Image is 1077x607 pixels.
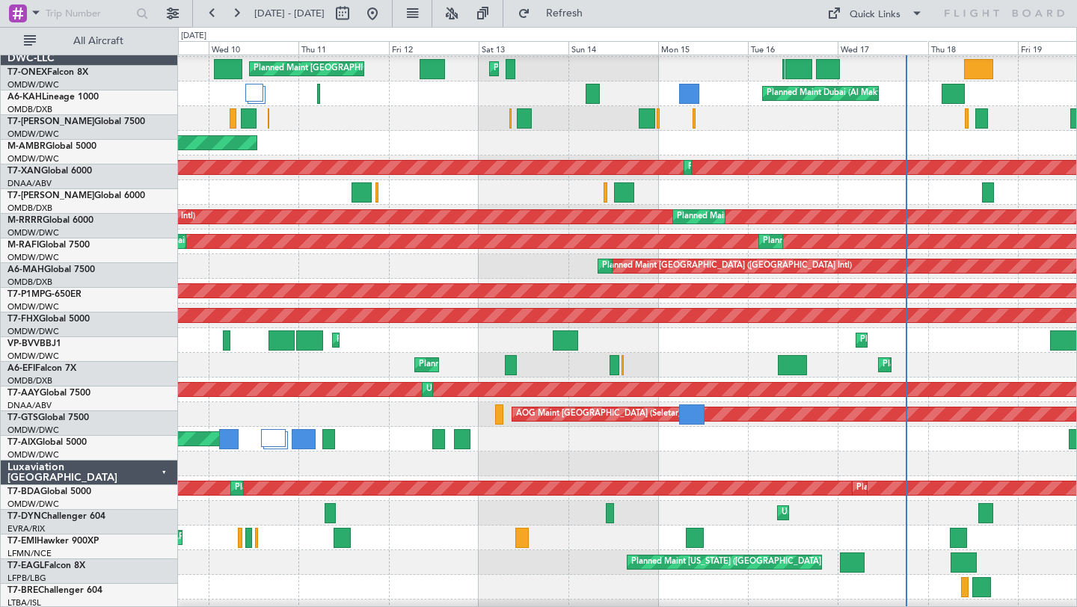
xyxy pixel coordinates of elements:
a: T7-GTSGlobal 7500 [7,413,89,422]
a: T7-P1MPG-650ER [7,290,82,299]
span: T7-AAY [7,389,40,398]
div: Planned Maint [GEOGRAPHIC_DATA] ([GEOGRAPHIC_DATA]) [254,58,489,80]
div: Planned Maint [GEOGRAPHIC_DATA] ([GEOGRAPHIC_DATA] Intl) [602,255,852,277]
a: T7-[PERSON_NAME]Global 6000 [7,191,145,200]
a: T7-AIXGlobal 5000 [7,438,87,447]
span: T7-[PERSON_NAME] [7,117,94,126]
a: T7-BDAGlobal 5000 [7,487,91,496]
a: T7-EMIHawker 900XP [7,537,99,546]
a: T7-ONEXFalcon 8X [7,68,88,77]
span: T7-EMI [7,537,37,546]
a: OMDB/DXB [7,104,52,115]
div: Planned Maint Dubai (Al Maktoum Intl) [860,329,1007,351]
a: LFMN/NCE [7,548,52,559]
div: Wed 17 [838,41,927,55]
a: OMDB/DXB [7,375,52,386]
span: T7-P1MP [7,290,45,299]
a: EVRA/RIX [7,523,45,534]
div: Planned Maint Dubai (Al Maktoum Intl) [688,156,835,179]
div: Planned Maint Dubai (Al Maktoum Intl) [419,354,566,376]
div: Planned Maint Dubai (Al Maktoum Intl) [494,58,641,80]
a: A6-KAHLineage 1000 [7,93,99,102]
a: OMDW/DWC [7,252,59,263]
a: OMDW/DWC [7,449,59,460]
a: OMDW/DWC [7,301,59,312]
a: OMDW/DWC [7,129,59,140]
span: T7-XAN [7,167,41,176]
div: Planned Maint Dubai (Al Maktoum Intl) [856,477,1004,499]
a: OMDW/DWC [7,153,59,164]
div: Planned Maint Dubai (Al Maktoum Intl) [763,230,910,253]
a: M-RRRRGlobal 6000 [7,216,93,225]
a: OMDW/DWC [7,326,59,337]
div: Sat 13 [479,41,568,55]
a: OMDW/DWC [7,79,59,90]
div: Planned Maint Dubai (Al Maktoum Intl) [767,82,914,105]
div: Planned Maint Dubai (Al Maktoum Intl) [235,477,382,499]
a: VP-BVVBBJ1 [7,339,61,348]
span: M-RAFI [7,241,39,250]
div: Thu 11 [298,41,388,55]
span: A6-EFI [7,364,35,373]
a: OMDW/DWC [7,351,59,362]
a: T7-AAYGlobal 7500 [7,389,90,398]
span: T7-GTS [7,413,38,422]
span: T7-ONEX [7,68,47,77]
span: T7-BRE [7,586,38,595]
div: Thu 18 [928,41,1018,55]
span: M-RRRR [7,216,43,225]
span: VP-BVV [7,339,40,348]
div: Sun 14 [568,41,658,55]
a: DNAA/ABV [7,178,52,189]
div: Tue 16 [748,41,838,55]
span: T7-EAGL [7,561,44,570]
button: All Aircraft [16,29,162,53]
a: DNAA/ABV [7,400,52,411]
a: M-RAFIGlobal 7500 [7,241,90,250]
span: Refresh [533,8,596,19]
div: Mon 15 [658,41,748,55]
a: OMDB/DXB [7,277,52,288]
span: A6-KAH [7,93,42,102]
a: A6-EFIFalcon 7X [7,364,76,373]
a: T7-DYNChallenger 604 [7,512,105,521]
a: M-AMBRGlobal 5000 [7,142,96,151]
button: Quick Links [820,1,930,25]
a: OMDW/DWC [7,227,59,238]
div: [DATE] [181,30,206,43]
div: Planned Maint [US_STATE] ([GEOGRAPHIC_DATA]) [631,551,823,573]
span: All Aircraft [39,36,158,46]
a: T7-BREChallenger 604 [7,586,102,595]
div: Quick Links [850,7,900,22]
div: Fri 12 [389,41,479,55]
a: T7-FHXGlobal 5000 [7,315,90,324]
a: T7-XANGlobal 6000 [7,167,92,176]
span: T7-AIX [7,438,36,447]
span: A6-MAH [7,265,44,274]
div: Unplanned Maint [GEOGRAPHIC_DATA] (Al Maktoum Intl) [426,378,648,401]
a: OMDW/DWC [7,499,59,510]
span: T7-[PERSON_NAME] [7,191,94,200]
a: LFPB/LBG [7,573,46,584]
a: T7-[PERSON_NAME]Global 7500 [7,117,145,126]
span: T7-DYN [7,512,41,521]
button: Refresh [511,1,601,25]
div: Planned Maint Dubai (Al Maktoum Intl) [677,206,824,228]
span: [DATE] - [DATE] [254,7,325,20]
a: T7-EAGLFalcon 8X [7,561,85,570]
div: Unplanned Maint [GEOGRAPHIC_DATA] (Riga Intl) [782,502,973,524]
a: A6-MAHGlobal 7500 [7,265,95,274]
span: M-AMBR [7,142,46,151]
div: AOG Maint [GEOGRAPHIC_DATA] (Seletar) [516,403,681,425]
a: OMDB/DXB [7,203,52,214]
input: Trip Number [46,2,132,25]
a: OMDW/DWC [7,425,59,436]
span: T7-BDA [7,487,40,496]
div: Planned Maint Nice ([GEOGRAPHIC_DATA]) [337,329,503,351]
div: Wed 10 [209,41,298,55]
span: T7-FHX [7,315,39,324]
